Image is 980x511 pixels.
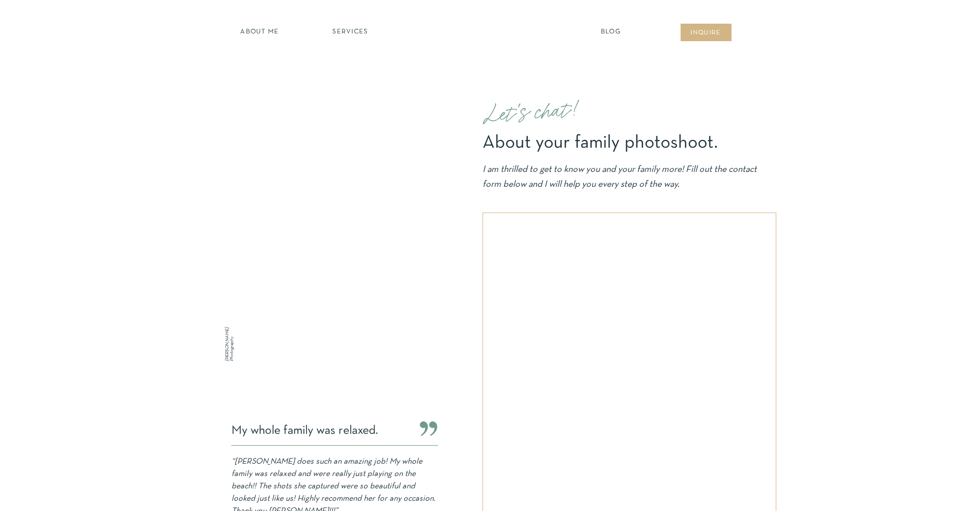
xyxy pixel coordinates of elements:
[483,134,764,149] h1: About your family photoshoot.
[483,165,757,189] i: I am thrilled to get to know you and your family more! Fill out the contact form below and I will...
[482,88,668,137] p: Let's chat!
[598,27,624,38] a: Blog
[685,28,727,39] a: inqUIre
[322,27,380,38] a: SERVICES
[225,327,234,361] i: [PERSON_NAME] Photography
[238,27,282,38] a: about ME
[231,423,409,444] p: My whole family was relaxed.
